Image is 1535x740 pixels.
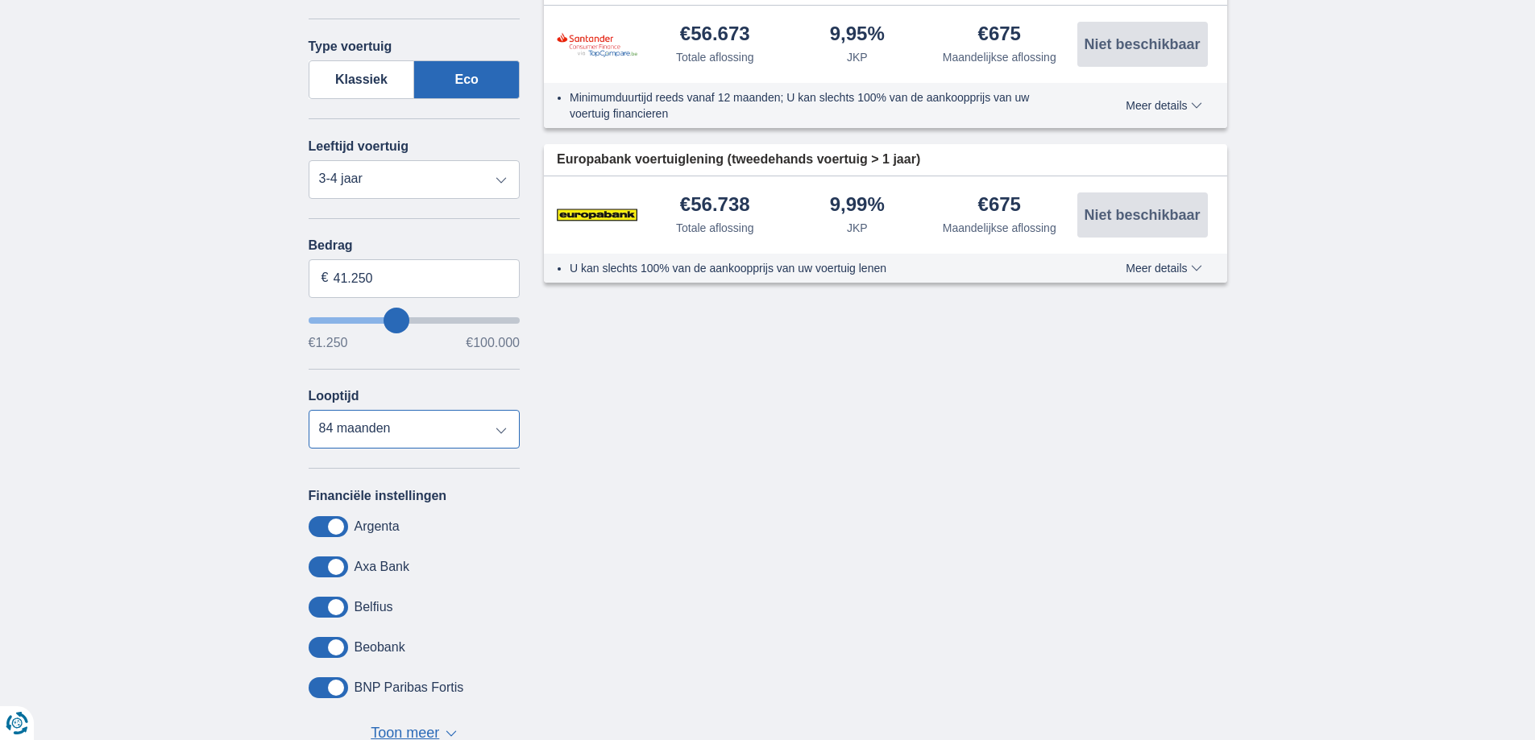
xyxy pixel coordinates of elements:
li: Minimumduurtijd reeds vanaf 12 maanden; U kan slechts 100% van de aankoopprijs van uw voertuig fi... [570,89,1067,122]
div: JKP [847,220,868,236]
img: product.pl.alt Santander [557,32,637,57]
div: €56.673 [680,24,750,46]
button: Meer details [1114,262,1213,275]
span: €1.250 [309,337,348,349]
div: JKP [847,49,868,65]
label: Axa Bank [355,560,409,574]
span: € [322,269,329,287]
div: Maandelijkse aflossing [943,220,1056,236]
button: Niet beschikbaar [1077,192,1208,238]
button: Niet beschikbaar [1077,22,1208,67]
div: €56.738 [680,195,750,217]
div: €675 [978,195,1021,217]
div: Maandelijkse aflossing [943,49,1056,65]
div: Totale aflossing [676,49,754,65]
label: Bedrag [309,238,521,253]
img: product.pl.alt Europabank [557,195,637,235]
input: wantToBorrow [309,317,521,324]
label: Belfius [355,600,393,614]
span: ▼ [446,730,457,737]
span: Meer details [1126,100,1201,111]
span: Niet beschikbaar [1084,208,1200,222]
span: Niet beschikbaar [1084,37,1200,52]
label: Klassiek [309,60,415,99]
button: Meer details [1114,99,1213,112]
label: BNP Paribas Fortis [355,680,464,695]
span: Meer details [1126,263,1201,274]
div: 9,95% [830,24,885,46]
label: Argenta [355,519,400,534]
label: Leeftijd voertuig [309,139,409,154]
label: Financiële instellingen [309,489,447,503]
label: Looptijd [309,389,359,403]
div: Totale aflossing [676,220,754,236]
li: U kan slechts 100% van de aankoopprijs van uw voertuig lenen [570,260,1067,276]
div: €675 [978,24,1021,46]
span: Europabank voertuiglening (tweedehands voertuig > 1 jaar) [557,151,920,169]
span: €100.000 [466,337,520,349]
div: 9,99% [830,195,885,217]
label: Type voertuig [309,39,392,54]
label: Beobank [355,640,405,655]
label: Eco [414,60,520,99]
